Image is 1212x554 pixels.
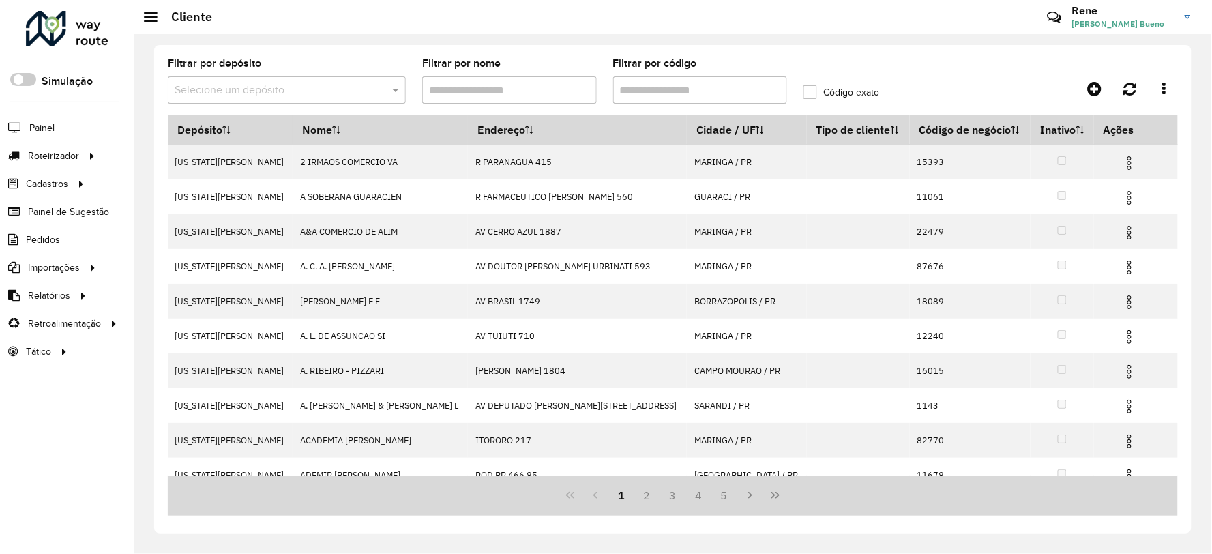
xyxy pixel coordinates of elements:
td: 15393 [910,145,1031,179]
td: SARANDI / PR [687,388,807,423]
td: MARINGA / PR [687,214,807,249]
th: Nome [293,115,468,145]
button: Last Page [763,482,788,508]
td: 87676 [910,249,1031,284]
td: MARINGA / PR [687,249,807,284]
td: [US_STATE][PERSON_NAME] [168,423,293,458]
span: [PERSON_NAME] Bueno [1072,18,1174,30]
td: A. C. A. [PERSON_NAME] [293,249,468,284]
td: 11678 [910,458,1031,493]
td: R FARMACEUTICO [PERSON_NAME] 560 [468,179,687,214]
td: 16015 [910,353,1031,388]
label: Filtrar por nome [422,55,501,72]
td: BORRAZOPOLIS / PR [687,284,807,319]
td: A. [PERSON_NAME] & [PERSON_NAME] L [293,388,468,423]
button: Next Page [737,482,763,508]
td: AV TUIUTI 710 [468,319,687,353]
label: Filtrar por código [613,55,697,72]
td: R PARANAGUA 415 [468,145,687,179]
td: [US_STATE][PERSON_NAME] [168,319,293,353]
td: 22479 [910,214,1031,249]
td: [GEOGRAPHIC_DATA] / PR [687,458,807,493]
a: Contato Rápido [1039,3,1069,32]
label: Código exato [803,85,879,100]
th: Cidade / UF [687,115,807,145]
span: Relatórios [28,289,70,303]
th: Código de negócio [910,115,1031,145]
td: [US_STATE][PERSON_NAME] [168,145,293,179]
span: Roteirizador [28,149,79,163]
th: Ações [1094,115,1176,144]
td: [US_STATE][PERSON_NAME] [168,214,293,249]
td: AV DEPUTADO [PERSON_NAME][STREET_ADDRESS] [468,388,687,423]
td: 82770 [910,423,1031,458]
td: [US_STATE][PERSON_NAME] [168,249,293,284]
td: AV BRASIL 1749 [468,284,687,319]
span: Cadastros [26,177,68,191]
td: A. L. DE ASSUNCAO SI [293,319,468,353]
td: A SOBERANA GUARACIEN [293,179,468,214]
button: 2 [634,482,660,508]
td: ACADEMIA [PERSON_NAME] [293,423,468,458]
td: A. RIBEIRO - PIZZARI [293,353,468,388]
td: [PERSON_NAME] 1804 [468,353,687,388]
td: ROD PR 466 85 [468,458,687,493]
td: ITORORO 217 [468,423,687,458]
button: 1 [608,482,634,508]
td: CAMPO MOURAO / PR [687,353,807,388]
label: Filtrar por depósito [168,55,261,72]
button: 4 [685,482,711,508]
td: MARINGA / PR [687,319,807,353]
td: 2 IRMAOS COMERCIO VA [293,145,468,179]
span: Pedidos [26,233,60,247]
td: AV DOUTOR [PERSON_NAME] URBINATI 593 [468,249,687,284]
th: Inativo [1031,115,1094,145]
button: 3 [660,482,686,508]
td: [US_STATE][PERSON_NAME] [168,353,293,388]
th: Endereço [468,115,687,145]
td: [PERSON_NAME] E F [293,284,468,319]
td: MARINGA / PR [687,423,807,458]
h3: Rene [1072,4,1174,17]
td: GUARACI / PR [687,179,807,214]
td: MARINGA / PR [687,145,807,179]
td: 11061 [910,179,1031,214]
span: Tático [26,345,51,359]
td: [US_STATE][PERSON_NAME] [168,388,293,423]
h2: Cliente [158,10,212,25]
span: Importações [28,261,80,275]
span: Retroalimentação [28,317,101,331]
td: AV CERRO AZUL 1887 [468,214,687,249]
td: 12240 [910,319,1031,353]
th: Depósito [168,115,293,145]
td: 1143 [910,388,1031,423]
td: 18089 [910,284,1031,319]
td: [US_STATE][PERSON_NAME] [168,458,293,493]
span: Painel de Sugestão [28,205,109,219]
th: Tipo de cliente [807,115,910,145]
label: Simulação [42,73,93,89]
button: 5 [711,482,737,508]
td: [US_STATE][PERSON_NAME] [168,284,293,319]
td: A&A COMERCIO DE ALIM [293,214,468,249]
td: ADEMIR [PERSON_NAME] [293,458,468,493]
span: Painel [29,121,55,135]
td: [US_STATE][PERSON_NAME] [168,179,293,214]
